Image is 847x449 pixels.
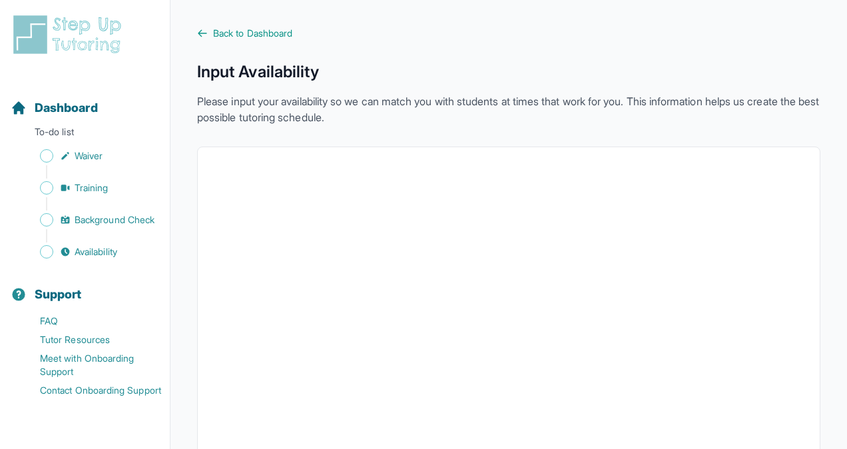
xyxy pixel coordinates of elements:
[75,213,154,226] span: Background Check
[11,211,170,229] a: Background Check
[197,61,820,83] h1: Input Availability
[213,27,292,40] span: Back to Dashboard
[197,93,820,125] p: Please input your availability so we can match you with students at times that work for you. This...
[11,242,170,261] a: Availability
[5,125,164,144] p: To-do list
[75,149,103,163] span: Waiver
[5,77,164,123] button: Dashboard
[11,179,170,197] a: Training
[11,330,170,349] a: Tutor Resources
[11,312,170,330] a: FAQ
[197,27,820,40] a: Back to Dashboard
[35,99,98,117] span: Dashboard
[11,147,170,165] a: Waiver
[75,245,117,258] span: Availability
[11,381,170,400] a: Contact Onboarding Support
[11,99,98,117] a: Dashboard
[5,264,164,309] button: Support
[35,285,82,304] span: Support
[11,13,129,56] img: logo
[75,181,109,195] span: Training
[11,349,170,381] a: Meet with Onboarding Support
